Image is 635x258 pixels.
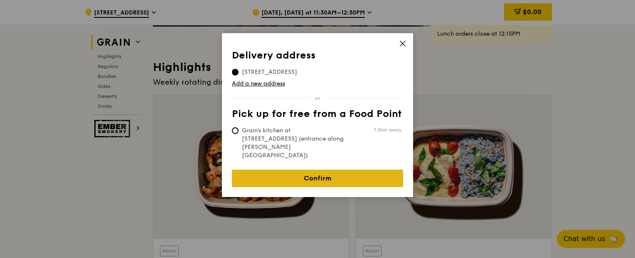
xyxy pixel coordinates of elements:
span: Grain's kitchen at [STREET_ADDRESS] (entrance along [PERSON_NAME][GEOGRAPHIC_DATA]) [232,127,356,160]
input: [STREET_ADDRESS] [232,69,239,75]
a: Add a new address [232,80,403,88]
a: Confirm [232,170,403,187]
input: Grain's kitchen at [STREET_ADDRESS] (entrance along [PERSON_NAME][GEOGRAPHIC_DATA])7.3km away [232,127,239,134]
span: [STREET_ADDRESS] [232,68,307,76]
span: 7.3km away [374,127,401,133]
th: Pick up for free from a Food Point [232,108,403,123]
th: Delivery address [232,50,403,65]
